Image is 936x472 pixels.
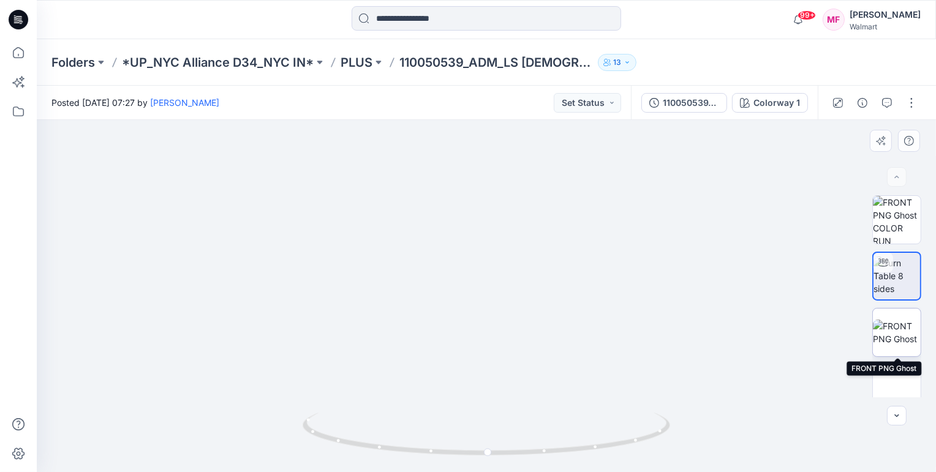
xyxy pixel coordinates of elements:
[51,96,219,109] span: Posted [DATE] 07:27 by
[798,10,816,20] span: 99+
[732,93,808,113] button: Colorway 1
[663,96,719,110] div: 110050539_ADM_LS [DEMOGRAPHIC_DATA] CARDI
[853,93,872,113] button: Details
[873,196,921,244] img: FRONT PNG Ghost COLOR RUN
[874,257,920,295] img: Turn Table 8 sides
[51,54,95,71] a: Folders
[823,9,845,31] div: MF
[753,96,800,110] div: Colorway 1
[850,7,921,22] div: [PERSON_NAME]
[122,54,314,71] a: *UP_NYC Alliance D34_NYC IN*
[613,56,621,69] p: 13
[873,320,921,345] img: FRONT PNG Ghost
[341,54,372,71] a: PLUS
[598,54,636,71] button: 13
[850,22,921,31] div: Walmart
[399,54,593,71] p: 110050539_ADM_LS [DEMOGRAPHIC_DATA] CARDI
[150,97,219,108] a: [PERSON_NAME]
[641,93,727,113] button: 110050539_ADM_LS [DEMOGRAPHIC_DATA] CARDI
